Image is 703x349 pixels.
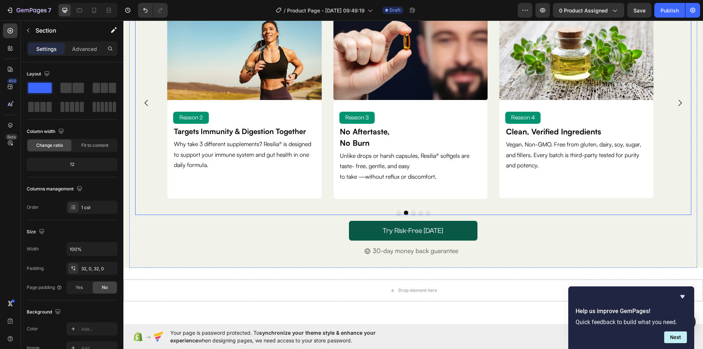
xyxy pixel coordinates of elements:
p: Reason 2 [51,92,85,103]
div: Beta [5,134,18,140]
div: Color [27,326,38,332]
span: Product Page - [DATE] 09:49:19 [287,7,365,14]
iframe: Design area [123,21,703,324]
div: Columns management [27,184,84,194]
div: Column width [27,127,66,137]
span: Add section [272,303,307,311]
p: Section [36,26,96,35]
span: / [284,7,286,14]
button: Dot [302,190,307,194]
h2: Help us improve GemPages! [576,307,687,316]
button: Dot [288,190,292,194]
div: Add... [81,326,116,333]
span: Fit to content [81,142,108,149]
div: Page padding [27,284,62,291]
strong: No Burn [216,118,246,127]
button: Carousel Next Arrow [546,72,567,93]
p: Settings [36,45,57,53]
button: <p><span style="font-size:19px;">Try Risk-Free Today</span></p> [226,200,354,220]
div: Help us improve GemPages! [576,292,687,343]
div: Layout [27,69,51,79]
button: Dot [280,190,285,194]
span: Draft [390,7,401,14]
div: Drop element here [275,267,314,273]
img: gempages_581055623475495432-1ab7df02-1156-4f4d-a25d-f1835963d0f2.webp [241,227,247,234]
p: to take —without reflux or discomfort. [216,151,357,161]
div: 1 col [81,204,116,211]
button: 0 product assigned [553,3,624,18]
p: 7 [48,6,51,15]
span: Your page is password protected. To when designing pages, we need access to your store password. [170,329,404,344]
strong: Clean, Verified Ingredients [383,106,478,116]
div: 32, 0, 32, 0 [81,266,116,272]
div: Padding [27,265,44,272]
button: 7 [3,3,55,18]
p: Vegan. Non-GMO. Free from gluten, dairy, soy, sugar, and fillers. Every batch is third-party test... [383,119,524,150]
div: Width [27,246,39,252]
p: Quick feedback to build what you need. [576,319,687,326]
span: Change ratio [36,142,63,149]
span: Try Risk-Free [DATE] [259,206,320,214]
span: 30-day money back guarantee [249,226,335,234]
span: 0 product assigned [559,7,608,14]
button: Save [627,3,651,18]
div: Background [27,307,62,317]
button: Hide survey [678,292,687,301]
p: Advanced [72,45,97,53]
div: Order [27,204,39,211]
strong: No Aftertaste, [216,106,266,116]
span: synchronize your theme style & enhance your experience [170,330,376,344]
div: Undo/Redo [138,3,168,18]
span: Yes [75,284,83,291]
strong: Targets Immunity & Digestion Together [51,106,183,115]
button: Publish [654,3,685,18]
div: Publish [661,7,679,14]
input: Auto [67,242,117,256]
div: Size [27,227,46,237]
span: No [102,284,108,291]
p: Unlike drops or harsh capsules, Resilia® softgels are taste- free, gentle, and easy [216,130,357,151]
p: Reason 4 [383,92,417,103]
div: 450 [7,78,18,84]
button: Dot [295,190,300,194]
button: Dot [273,190,278,194]
div: 12 [28,159,116,170]
p: Why take 3 different supplements? Resilia® is designed to support your immune system and gut heal... [51,118,191,150]
span: Save [633,7,646,14]
button: Next question [664,331,687,343]
p: Reason 3 [216,92,250,103]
